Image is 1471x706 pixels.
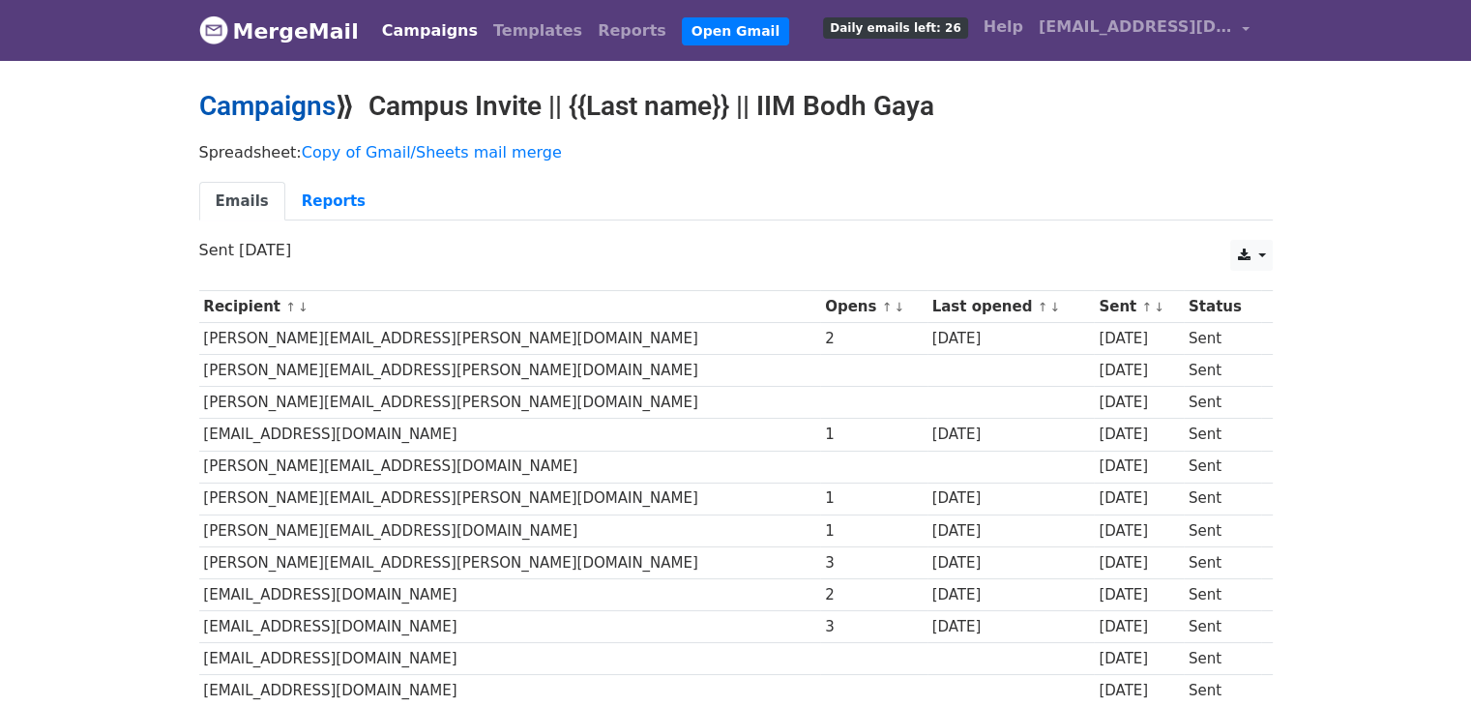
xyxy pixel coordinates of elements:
a: ↓ [894,300,904,314]
div: [DATE] [1099,680,1179,702]
td: Sent [1184,515,1261,546]
td: Sent [1184,643,1261,675]
th: Recipient [199,291,821,323]
div: [DATE] [1099,648,1179,670]
td: [EMAIL_ADDRESS][DOMAIN_NAME] [199,611,821,643]
td: Sent [1184,419,1261,451]
a: ↑ [285,300,296,314]
div: 2 [825,584,923,606]
div: [DATE] [932,584,1090,606]
div: 1 [825,487,923,510]
div: [DATE] [932,424,1090,446]
div: [DATE] [932,616,1090,638]
a: ↑ [882,300,893,314]
span: Daily emails left: 26 [823,17,967,39]
td: Sent [1184,578,1261,610]
a: ↑ [1141,300,1152,314]
td: Sent [1184,546,1261,578]
th: Opens [820,291,927,323]
td: [PERSON_NAME][EMAIL_ADDRESS][DOMAIN_NAME] [199,451,821,483]
iframe: Chat Widget [1374,613,1471,706]
td: Sent [1184,483,1261,515]
a: Help [976,8,1031,46]
div: [DATE] [1099,487,1179,510]
div: [DATE] [1099,520,1179,543]
a: Reports [285,182,382,221]
div: [DATE] [932,487,1090,510]
td: [PERSON_NAME][EMAIL_ADDRESS][PERSON_NAME][DOMAIN_NAME] [199,387,821,419]
td: Sent [1184,323,1261,355]
td: [EMAIL_ADDRESS][DOMAIN_NAME] [199,578,821,610]
p: Sent [DATE] [199,240,1273,260]
div: 3 [825,552,923,574]
div: [DATE] [1099,424,1179,446]
div: [DATE] [1099,616,1179,638]
a: Reports [590,12,674,50]
span: [EMAIL_ADDRESS][DOMAIN_NAME] [1039,15,1232,39]
a: Copy of Gmail/Sheets mail merge [302,143,562,162]
td: [EMAIL_ADDRESS][DOMAIN_NAME] [199,419,821,451]
div: [DATE] [1099,456,1179,478]
a: ↓ [1154,300,1164,314]
div: [DATE] [1099,328,1179,350]
th: Last opened [927,291,1095,323]
div: 1 [825,424,923,446]
a: ↓ [298,300,309,314]
img: MergeMail logo [199,15,228,44]
h2: ⟫ Campus Invite || {{Last name}} || IIM Bodh Gaya [199,90,1273,123]
div: [DATE] [932,520,1090,543]
td: [PERSON_NAME][EMAIL_ADDRESS][PERSON_NAME][DOMAIN_NAME] [199,483,821,515]
div: [DATE] [1099,392,1179,414]
td: Sent [1184,387,1261,419]
div: 3 [825,616,923,638]
td: [PERSON_NAME][EMAIL_ADDRESS][DOMAIN_NAME] [199,515,821,546]
div: 2 [825,328,923,350]
a: [EMAIL_ADDRESS][DOMAIN_NAME] [1031,8,1257,53]
th: Sent [1094,291,1184,323]
a: Templates [485,12,590,50]
a: Open Gmail [682,17,789,45]
div: [DATE] [1099,552,1179,574]
a: Daily emails left: 26 [815,8,975,46]
a: ↑ [1038,300,1048,314]
div: 1 [825,520,923,543]
td: Sent [1184,451,1261,483]
a: ↓ [1049,300,1060,314]
div: [DATE] [932,328,1090,350]
p: Spreadsheet: [199,142,1273,162]
td: [PERSON_NAME][EMAIL_ADDRESS][PERSON_NAME][DOMAIN_NAME] [199,323,821,355]
td: [EMAIL_ADDRESS][DOMAIN_NAME] [199,643,821,675]
td: [PERSON_NAME][EMAIL_ADDRESS][PERSON_NAME][DOMAIN_NAME] [199,355,821,387]
div: [DATE] [1099,584,1179,606]
a: MergeMail [199,11,359,51]
td: Sent [1184,611,1261,643]
a: Emails [199,182,285,221]
div: [DATE] [932,552,1090,574]
td: Sent [1184,355,1261,387]
div: [DATE] [1099,360,1179,382]
td: [PERSON_NAME][EMAIL_ADDRESS][PERSON_NAME][DOMAIN_NAME] [199,546,821,578]
th: Status [1184,291,1261,323]
a: Campaigns [199,90,336,122]
a: Campaigns [374,12,485,50]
